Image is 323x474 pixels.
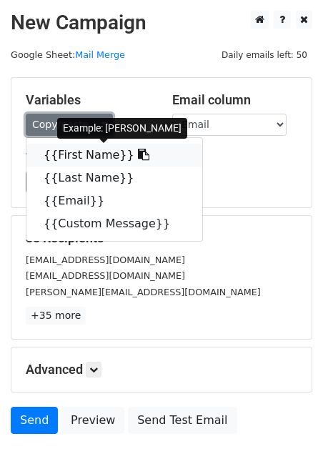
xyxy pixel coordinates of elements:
a: Send [11,407,58,434]
a: Send Test Email [128,407,237,434]
h5: Variables [26,92,151,108]
span: Daily emails left: 50 [217,47,312,63]
a: +35 more [26,307,86,325]
small: [EMAIL_ADDRESS][DOMAIN_NAME] [26,255,185,265]
a: Mail Merge [75,49,125,60]
h5: Email column [172,92,297,108]
a: {{Email}} [26,189,202,212]
small: Google Sheet: [11,49,125,60]
a: Copy/paste... [26,114,113,136]
a: Preview [61,407,124,434]
div: Example: [PERSON_NAME] [57,118,187,139]
iframe: Chat Widget [252,405,323,474]
a: {{Custom Message}} [26,212,202,235]
a: {{Last Name}} [26,167,202,189]
h2: New Campaign [11,11,312,35]
h5: Advanced [26,362,297,377]
small: [PERSON_NAME][EMAIL_ADDRESS][DOMAIN_NAME] [26,287,261,297]
a: Daily emails left: 50 [217,49,312,60]
small: [EMAIL_ADDRESS][DOMAIN_NAME] [26,270,185,281]
a: {{First Name}} [26,144,202,167]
